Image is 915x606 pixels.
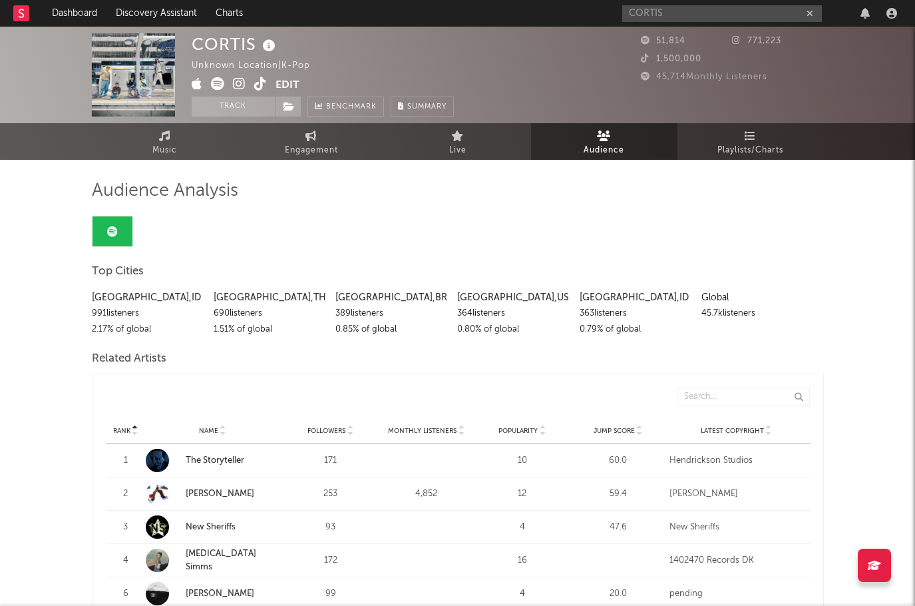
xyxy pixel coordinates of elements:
[584,143,624,158] span: Audience
[112,521,139,534] div: 3
[669,521,803,534] div: New Sheriffs
[669,587,803,601] div: pending
[478,454,567,467] div: 10
[641,55,701,63] span: 1,500,000
[146,449,279,472] a: The Storyteller
[701,427,764,435] span: Latest Copyright
[701,306,813,322] div: 45.7k listeners
[92,322,204,338] div: 2.17 % of global
[199,427,218,435] span: Name
[146,547,279,573] a: [MEDICAL_DATA] Simms
[307,97,384,117] a: Benchmark
[478,487,567,501] div: 12
[669,454,803,467] div: Hendrickson Studios
[641,37,685,45] span: 51,814
[192,58,325,74] div: Unknown Location | K-Pop
[112,554,139,567] div: 4
[335,306,447,322] div: 389 listeners
[146,582,279,605] a: [PERSON_NAME]
[717,143,783,158] span: Playlists/Charts
[669,487,803,501] div: [PERSON_NAME]
[385,123,531,160] a: Live
[286,587,375,601] div: 99
[335,322,447,338] div: 0.85 % of global
[677,123,824,160] a: Playlists/Charts
[92,264,144,280] span: Top Cities
[335,290,447,306] div: [GEOGRAPHIC_DATA] , BR
[388,427,457,435] span: Monthly Listeners
[192,97,275,117] button: Track
[574,587,663,601] div: 20.0
[641,73,767,81] span: 45,714 Monthly Listeners
[478,554,567,567] div: 16
[186,589,254,598] a: [PERSON_NAME]
[669,554,803,567] div: 1402470 Records DK
[286,521,375,534] div: 93
[574,487,663,501] div: 59.4
[498,427,538,435] span: Popularity
[478,521,567,534] div: 4
[391,97,454,117] button: Summary
[275,77,299,94] button: Edit
[326,99,377,115] span: Benchmark
[92,351,166,367] span: Related Artists
[622,5,822,22] input: Search for artists
[192,33,279,55] div: CORTIS
[146,515,279,539] a: New Sheriffs
[92,183,238,199] span: Audience Analysis
[580,322,691,338] div: 0.79 % of global
[112,587,139,601] div: 6
[112,487,139,501] div: 2
[214,306,325,322] div: 690 listeners
[677,388,810,406] input: Search...
[407,103,447,111] span: Summary
[152,143,177,158] span: Music
[285,143,338,158] span: Engagement
[186,523,236,531] a: New Sheriffs
[478,587,567,601] div: 4
[457,306,569,322] div: 364 listeners
[186,456,244,465] a: The Storyteller
[112,454,139,467] div: 1
[286,487,375,501] div: 253
[574,454,663,467] div: 60.0
[449,143,466,158] span: Live
[92,123,238,160] a: Music
[594,427,635,435] span: Jump Score
[732,37,781,45] span: 771,223
[580,306,691,322] div: 363 listeners
[113,427,130,435] span: Rank
[238,123,385,160] a: Engagement
[214,322,325,338] div: 1.51 % of global
[186,489,254,498] a: [PERSON_NAME]
[286,454,375,467] div: 171
[382,487,471,501] div: 4,852
[92,290,204,306] div: [GEOGRAPHIC_DATA] , ID
[457,290,569,306] div: [GEOGRAPHIC_DATA] , US
[574,521,663,534] div: 47.6
[286,554,375,567] div: 172
[580,290,691,306] div: [GEOGRAPHIC_DATA] , ID
[92,306,204,322] div: 991 listeners
[307,427,345,435] span: Followers
[186,549,256,571] a: [MEDICAL_DATA] Simms
[531,123,677,160] a: Audience
[214,290,325,306] div: [GEOGRAPHIC_DATA] , TH
[146,482,279,505] a: [PERSON_NAME]
[457,322,569,338] div: 0.80 % of global
[701,290,813,306] div: Global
